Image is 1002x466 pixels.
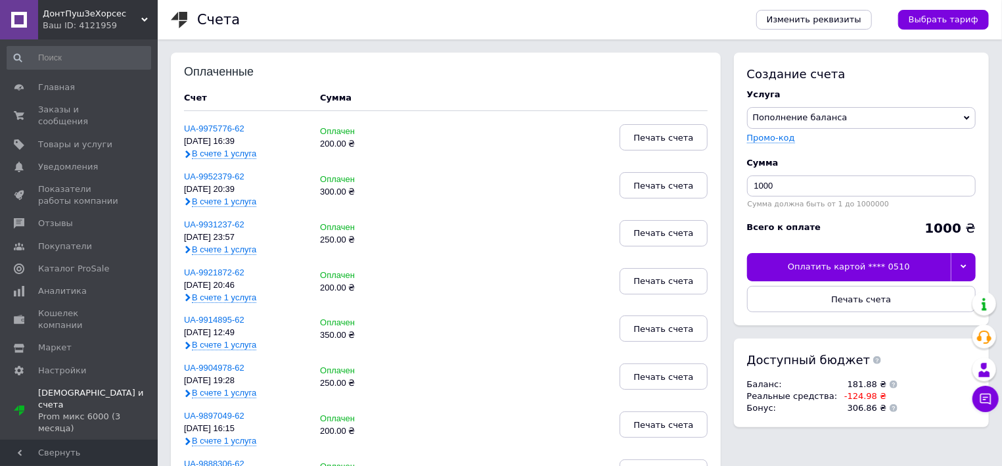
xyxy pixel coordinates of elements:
div: 250.00 ₴ [320,235,403,245]
span: В счете 1 услуга [192,149,256,159]
input: Поиск [7,46,151,70]
div: 250.00 ₴ [320,379,403,388]
div: Создание счета [747,66,976,82]
label: Промо-код [747,133,795,143]
a: UA-9921872-62 [184,268,244,277]
button: Печать счета [620,315,707,342]
span: В счете 1 услуга [192,388,256,398]
div: Оплачен [320,271,403,281]
div: [DATE] 19:28 [184,376,307,386]
div: [DATE] 23:57 [184,233,307,243]
div: [DATE] 20:39 [184,185,307,195]
span: Уведомления [38,161,98,173]
a: UA-9914895-62 [184,315,244,325]
div: [DATE] 20:46 [184,281,307,291]
span: Главная [38,82,75,93]
span: Печать счета [831,294,891,304]
span: [DEMOGRAPHIC_DATA] и счета [38,387,158,435]
div: Оплатить картой **** 0510 [747,253,951,281]
div: 200.00 ₴ [320,283,403,293]
span: Изменить реквизиты [767,14,861,26]
span: В счете 1 услуга [192,245,256,255]
div: Оплачен [320,366,403,376]
div: ₴ [924,221,976,235]
div: Оплачен [320,223,403,233]
button: Печать счета [620,363,707,390]
div: Оплачен [320,414,403,424]
div: Оплачен [320,175,403,185]
span: Печать счета [633,133,693,143]
span: Печать счета [633,324,693,334]
span: В счете 1 услуга [192,292,256,303]
div: Услуга [747,89,976,101]
div: [DATE] 16:15 [184,424,307,434]
td: 181.88 ₴ [837,379,886,390]
button: Печать счета [620,124,707,151]
td: Реальные средства : [747,390,838,402]
span: В счете 1 услуга [192,340,256,350]
input: Введите сумму [747,175,976,197]
div: [DATE] 12:49 [184,328,307,338]
a: UA-9904978-62 [184,363,244,373]
div: Оплачен [320,127,403,137]
span: Доступный бюджет [747,352,871,368]
span: ДонтПушЗеХорсес [43,8,141,20]
td: 306.86 ₴ [837,402,886,414]
div: 200.00 ₴ [320,427,403,436]
div: 300.00 ₴ [320,187,403,197]
button: Печать счета [620,268,707,294]
div: 200.00 ₴ [320,139,403,149]
span: Настройки [38,365,86,377]
span: Каталог ProSale [38,263,109,275]
div: Сумма [320,92,352,104]
td: Бонус : [747,402,838,414]
span: Печать счета [633,372,693,382]
div: Оплаченные [184,66,270,79]
span: Печать счета [633,181,693,191]
span: Печать счета [633,276,693,286]
span: Аналитика [38,285,87,297]
a: UA-9931237-62 [184,220,244,229]
span: Печать счета [633,228,693,238]
a: UA-9952379-62 [184,172,244,181]
a: UA-9975776-62 [184,124,244,133]
td: -124.98 ₴ [837,390,886,402]
a: Выбрать тариф [898,10,989,30]
span: Отзывы [38,218,73,229]
button: Печать счета [620,220,707,246]
div: Счет [184,92,307,104]
div: 350.00 ₴ [320,331,403,340]
td: Баланс : [747,379,838,390]
div: [DATE] 16:39 [184,137,307,147]
h1: Счета [197,12,240,28]
div: Оплачен [320,318,403,328]
span: Маркет [38,342,72,354]
span: Заказы и сообщения [38,104,122,128]
span: Пополнение баланса [753,112,848,122]
b: 1000 [924,220,961,236]
span: Показатели работы компании [38,183,122,207]
button: Печать счета [620,172,707,198]
a: UA-9897049-62 [184,411,244,421]
span: Товары и услуги [38,139,112,151]
span: В счете 1 услуга [192,197,256,207]
span: Кошелек компании [38,308,122,331]
div: Сумма [747,157,976,169]
div: Сумма должна быть от 1 до 1000000 [747,200,976,208]
div: Всего к оплате [747,221,821,233]
span: Печать счета [633,420,693,430]
div: Prom микс 6000 (3 месяца) [38,411,158,434]
button: Печать счета [747,286,976,312]
div: Ваш ID: 4121959 [43,20,158,32]
span: Покупатели [38,241,92,252]
span: Выбрать тариф [909,14,978,26]
button: Чат с покупателем [972,386,999,412]
button: Печать счета [620,411,707,438]
a: Изменить реквизиты [756,10,872,30]
span: В счете 1 услуга [192,436,256,446]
